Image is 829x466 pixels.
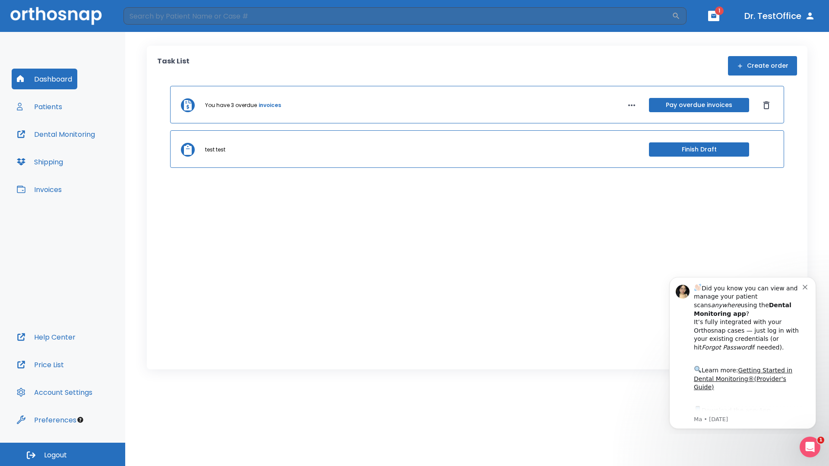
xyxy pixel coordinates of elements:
[759,98,773,112] button: Dismiss
[728,56,797,76] button: Create order
[656,269,829,434] iframe: Intercom notifications message
[38,146,146,154] p: Message from Ma, sent 6w ago
[741,8,819,24] button: Dr. TestOffice
[12,354,69,375] button: Price List
[12,96,67,117] button: Patients
[38,138,114,153] a: App Store
[800,437,820,457] iframe: Intercom live chat
[12,327,81,347] button: Help Center
[12,382,98,403] button: Account Settings
[12,124,100,145] button: Dental Monitoring
[259,101,281,109] a: invoices
[146,13,153,20] button: Dismiss notification
[649,98,749,112] button: Pay overdue invoices
[123,7,672,25] input: Search by Patient Name or Case #
[12,69,77,89] button: Dashboard
[44,450,67,460] span: Logout
[205,146,225,154] p: test test
[10,7,102,25] img: Orthosnap
[817,437,824,444] span: 1
[205,101,257,109] p: You have 3 overdue
[715,6,724,15] span: 1
[76,416,84,424] div: Tooltip anchor
[649,142,749,157] button: Finish Draft
[38,135,146,179] div: Download the app: | ​ Let us know if you need help getting started!
[12,409,82,430] button: Preferences
[12,179,67,200] button: Invoices
[12,151,68,172] button: Shipping
[157,56,190,76] p: Task List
